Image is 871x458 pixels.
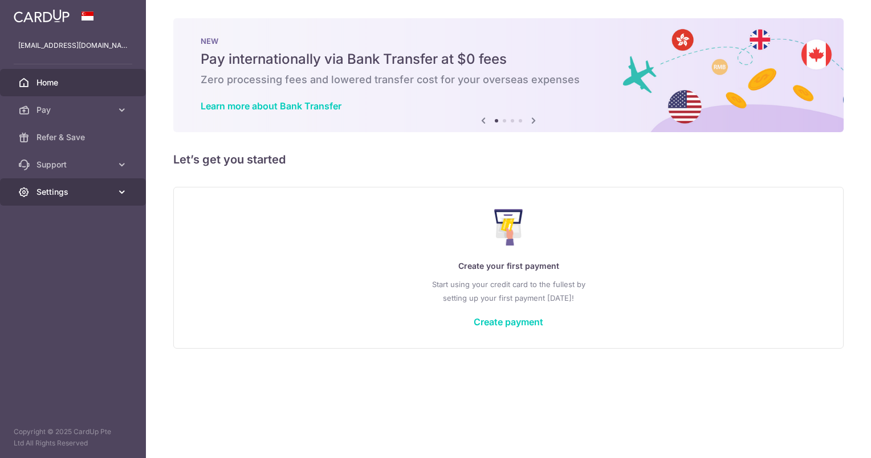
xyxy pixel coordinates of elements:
[14,9,70,23] img: CardUp
[36,104,112,116] span: Pay
[173,150,844,169] h5: Let’s get you started
[18,40,128,51] p: [EMAIL_ADDRESS][DOMAIN_NAME]
[36,186,112,198] span: Settings
[201,100,341,112] a: Learn more about Bank Transfer
[36,132,112,143] span: Refer & Save
[36,159,112,170] span: Support
[201,73,816,87] h6: Zero processing fees and lowered transfer cost for your overseas expenses
[201,50,816,68] h5: Pay internationally via Bank Transfer at $0 fees
[197,277,820,305] p: Start using your credit card to the fullest by setting up your first payment [DATE]!
[36,77,112,88] span: Home
[201,36,816,46] p: NEW
[474,316,543,328] a: Create payment
[494,209,523,246] img: Make Payment
[173,18,844,132] img: Bank transfer banner
[197,259,820,273] p: Create your first payment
